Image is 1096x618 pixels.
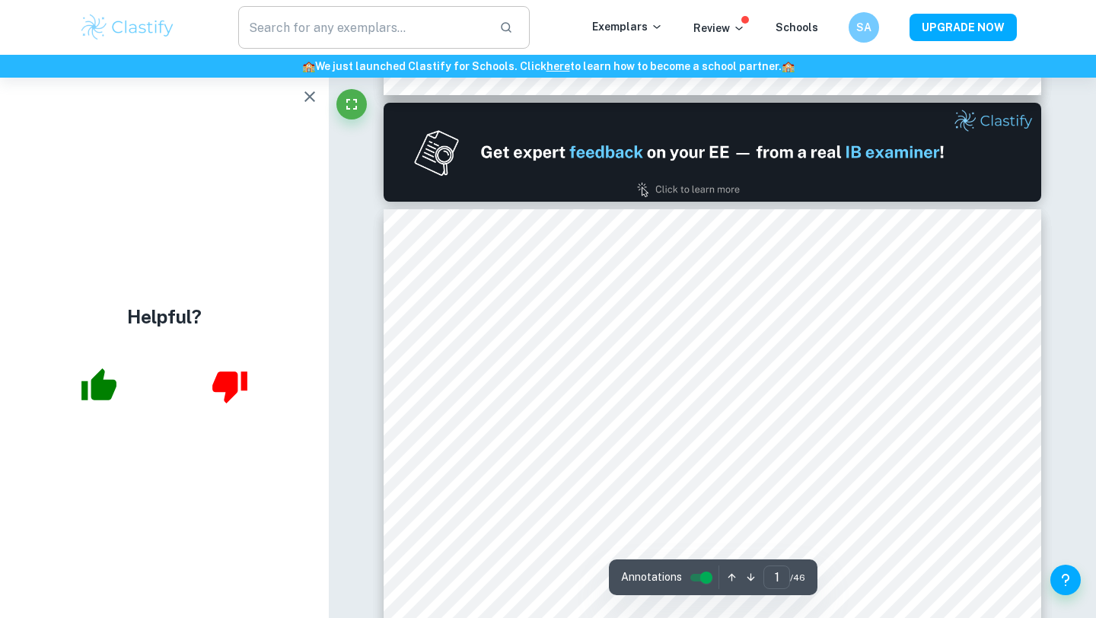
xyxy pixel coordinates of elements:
button: Fullscreen [336,89,367,119]
img: Ad [384,103,1041,202]
button: Help and Feedback [1050,565,1081,595]
p: Review [693,20,745,37]
span: 🏫 [782,60,795,72]
span: Annotations [621,569,682,585]
button: UPGRADE NOW [910,14,1017,41]
h6: We just launched Clastify for Schools. Click to learn how to become a school partner. [3,58,1093,75]
span: / 46 [790,571,805,585]
a: Schools [776,21,818,33]
h6: SA [855,19,873,36]
button: SA [849,12,879,43]
img: Clastify logo [79,12,176,43]
h4: Helpful? [127,303,202,330]
p: Exemplars [592,18,663,35]
input: Search for any exemplars... [238,6,487,49]
a: here [546,60,570,72]
span: 🏫 [302,60,315,72]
